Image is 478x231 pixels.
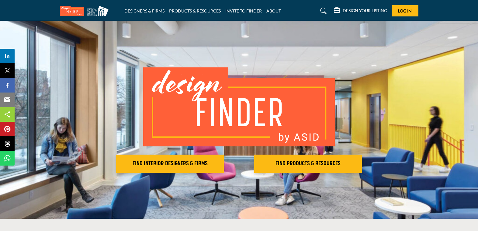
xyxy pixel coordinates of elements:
[398,8,412,13] span: Log In
[116,155,224,173] button: FIND INTERIOR DESIGNERS & FIRMS
[60,6,112,16] img: Site Logo
[169,8,221,13] a: PRODUCTS & RESOURCES
[266,8,281,13] a: ABOUT
[343,8,387,13] h5: DESIGN YOUR LISTING
[392,5,418,16] button: Log In
[254,155,362,173] button: FIND PRODUCTS & RESOURCES
[334,7,387,15] div: DESIGN YOUR LISTING
[256,160,360,167] h2: FIND PRODUCTS & RESOURCES
[225,8,262,13] a: INVITE TO FINDER
[314,6,331,16] a: Search
[118,160,222,167] h2: FIND INTERIOR DESIGNERS & FIRMS
[124,8,165,13] a: DESIGNERS & FIRMS
[143,67,335,146] img: image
